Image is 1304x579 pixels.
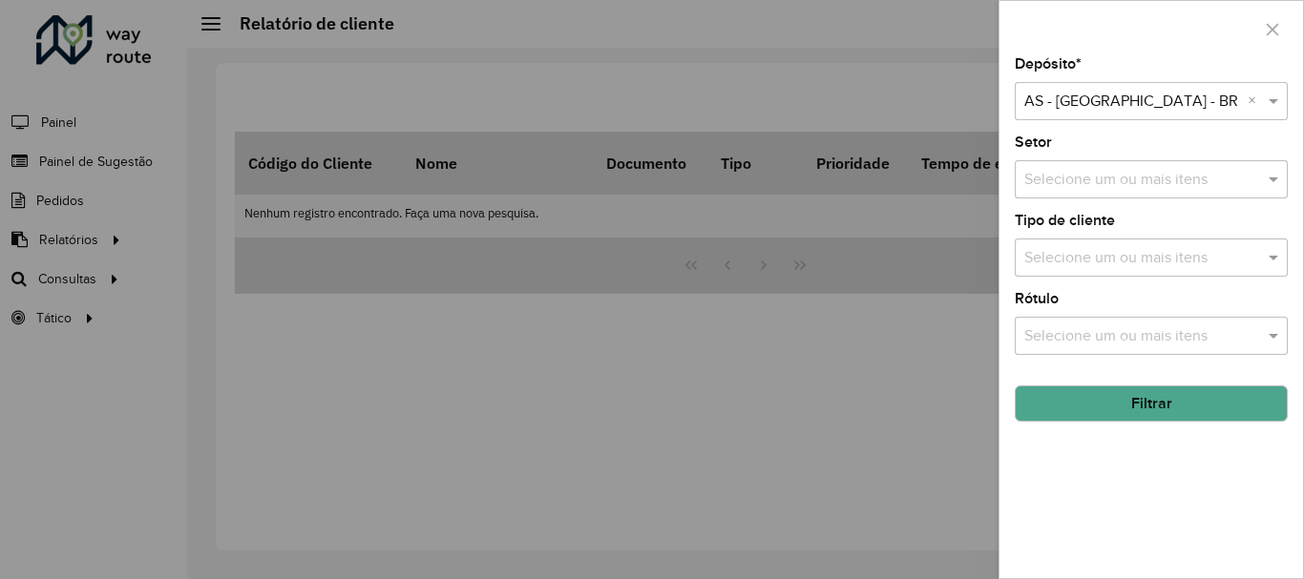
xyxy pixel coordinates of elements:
[1015,385,1288,422] button: Filtrar
[1015,209,1115,232] label: Tipo de cliente
[1248,90,1264,113] span: Clear all
[1015,131,1052,154] label: Setor
[1015,287,1059,310] label: Rótulo
[1015,52,1082,75] label: Depósito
